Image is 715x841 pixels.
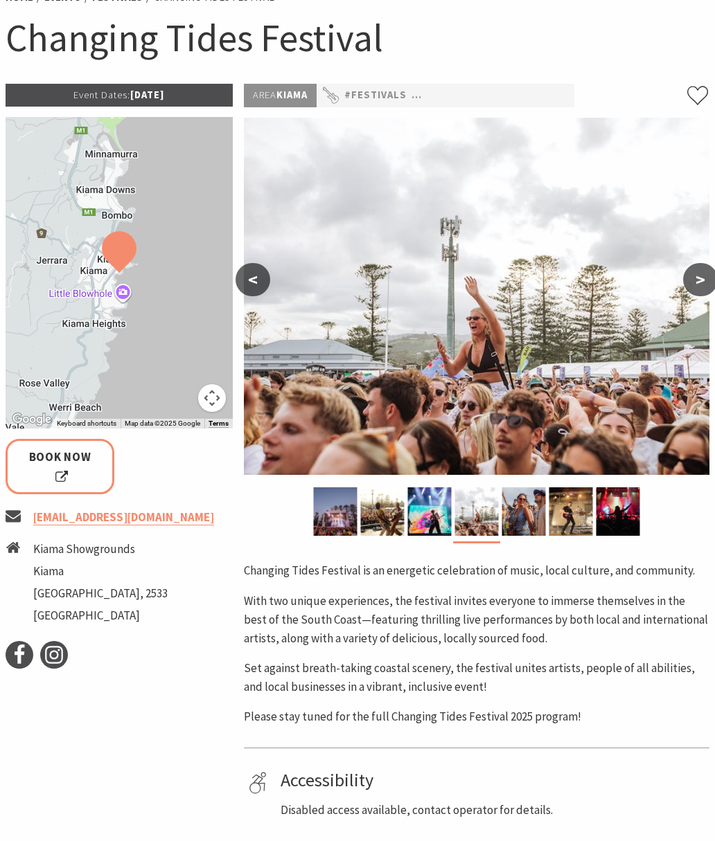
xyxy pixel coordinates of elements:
li: [GEOGRAPHIC_DATA] [33,606,168,625]
a: #Festivals [344,87,407,104]
p: With two unique experiences, the festival invites everyone to immerse themselves in the best of t... [244,592,709,649]
p: Disabled access available, contact operator for details. [281,801,705,820]
img: Changing Tides Festival Goers - 3 [596,487,639,536]
li: Kiama [33,562,168,581]
p: Set against breath-taking coastal scenery, the festival unites artists, people of all abilities, ... [244,659,709,696]
a: [EMAIL_ADDRESS][DOMAIN_NAME] [33,509,214,525]
img: Changing Tides Performers - 3 [407,487,451,536]
img: Changing Tides Performance - 1 [360,487,404,536]
span: Event Dates: [73,89,130,101]
a: Click to see this area on Google Maps [9,410,55,428]
li: [GEOGRAPHIC_DATA], 2533 [33,584,168,603]
img: Changing Tides Festival Goers - 1 [454,487,498,536]
p: Please stay tuned for the full Changing Tides Festival 2025 program! [244,707,709,726]
h4: Accessibility [281,769,705,790]
img: Changing Tides Festival Goers - 1 [244,118,709,475]
a: #Featured [568,87,627,104]
span: Area [253,89,276,101]
h1: Changing Tides Festival [6,13,709,63]
img: Changing Tides Festival Goers - 2 [502,487,545,536]
button: < [236,263,270,296]
img: Google [9,410,55,428]
button: Map camera controls [198,384,226,412]
span: Map data ©2025 Google [125,419,200,427]
p: Kiama [244,84,317,107]
img: Changing Tides Performance - 2 [549,487,592,536]
a: Book Now [6,439,114,494]
p: [DATE] [6,84,233,107]
img: Changing Tides Main Stage [313,487,357,536]
button: Keyboard shortcuts [57,419,116,428]
a: #Concert or Performance [412,87,563,104]
p: Changing Tides Festival is an energetic celebration of music, local culture, and community. [244,561,709,580]
li: Kiama Showgrounds [33,540,168,559]
a: Terms (opens in new tab) [209,419,229,428]
span: Book Now [25,448,95,485]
